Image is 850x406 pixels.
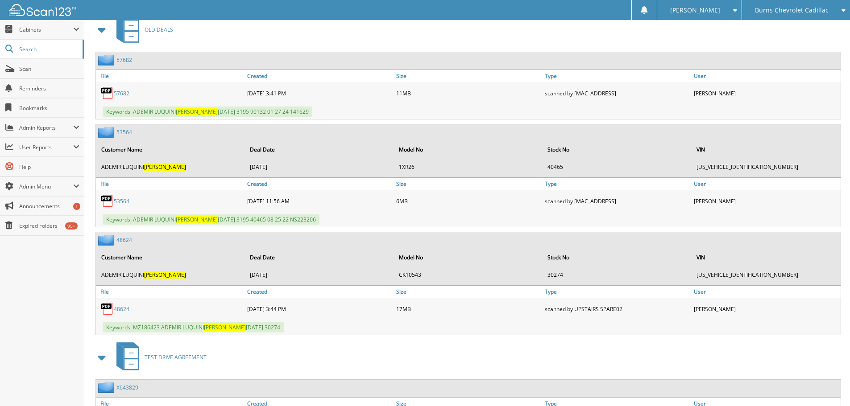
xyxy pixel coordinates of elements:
[670,8,720,13] span: [PERSON_NAME]
[394,70,543,82] a: Size
[543,160,691,174] td: 40465
[19,163,79,171] span: Help
[97,160,245,174] td: ADEMIR LUQUINI
[394,160,542,174] td: 1XR26
[394,140,542,159] th: Model No
[19,45,78,53] span: Search
[19,222,79,230] span: Expired Folders
[394,192,543,210] div: 6MB
[245,248,393,267] th: Deal Date
[145,26,173,33] span: OLD DEALS
[97,140,245,159] th: Customer Name
[100,86,114,100] img: PDF.png
[116,128,132,136] a: 53564
[144,163,186,171] span: [PERSON_NAME]
[543,84,692,102] div: scanned by [MAC_ADDRESS]
[692,70,841,82] a: User
[98,234,116,246] img: folder2.png
[692,248,840,267] th: VIN
[103,214,319,225] span: Keywords: ADEMIR LUQUINI [DATE] 3195 40465 08 25 22 NS223206
[97,267,245,282] td: ADEMIR LUQUINI
[543,267,691,282] td: 30274
[394,248,542,267] th: Model No
[692,140,840,159] th: VIN
[176,216,218,223] span: [PERSON_NAME]
[96,178,245,190] a: File
[805,363,850,406] iframe: Chat Widget
[116,236,132,244] a: 48624
[204,324,246,331] span: [PERSON_NAME]
[97,248,245,267] th: Customer Name
[19,85,79,92] span: Reminders
[9,4,76,16] img: scan123-logo-white.svg
[19,144,73,151] span: User Reports
[19,26,73,33] span: Cabinets
[116,384,138,391] a: X643829
[145,353,207,361] span: TEST DRIVE AGREEMENT
[245,160,393,174] td: [DATE]
[245,300,394,318] div: [DATE] 3:44 PM
[96,286,245,298] a: File
[245,140,393,159] th: Deal Date
[692,178,841,190] a: User
[543,70,692,82] a: Type
[19,65,79,73] span: Scan
[100,194,114,208] img: PDF.png
[394,286,543,298] a: Size
[19,202,79,210] span: Announcements
[73,203,80,210] div: 1
[755,8,829,13] span: Burns Chevrolet Cadillac
[394,300,543,318] div: 17MB
[692,84,841,102] div: [PERSON_NAME]
[100,302,114,316] img: PDF.png
[98,127,116,138] img: folder2.png
[245,178,394,190] a: Created
[103,107,312,117] span: Keywords: ADEMIR LUQUINI [DATE] 3195 90132 01 27 24 141629
[543,178,692,190] a: Type
[98,382,116,393] img: folder2.png
[96,70,245,82] a: File
[692,300,841,318] div: [PERSON_NAME]
[245,70,394,82] a: Created
[19,124,73,131] span: Admin Reports
[245,192,394,210] div: [DATE] 11:56 AM
[114,305,129,313] a: 48624
[111,12,173,47] a: OLD DEALS
[543,300,692,318] div: scanned by UPSTAIRS SPARE02
[394,84,543,102] div: 11MB
[245,267,393,282] td: [DATE]
[111,340,207,375] a: TEST DRIVE AGREEMENT
[245,286,394,298] a: Created
[692,267,840,282] td: [US_VEHICLE_IDENTIFICATION_NUMBER]
[19,104,79,112] span: Bookmarks
[116,56,132,64] a: 57682
[245,84,394,102] div: [DATE] 3:41 PM
[103,322,284,332] span: Keywords: MZ186423 ADEMIR LUQUINI [DATE] 30274
[176,108,218,115] span: [PERSON_NAME]
[692,286,841,298] a: User
[114,90,129,97] a: 57682
[98,54,116,66] img: folder2.png
[692,192,841,210] div: [PERSON_NAME]
[394,267,542,282] td: CK10543
[543,140,691,159] th: Stock No
[543,192,692,210] div: scanned by [MAC_ADDRESS]
[65,222,78,230] div: 99+
[144,271,186,279] span: [PERSON_NAME]
[692,160,840,174] td: [US_VEHICLE_IDENTIFICATION_NUMBER]
[19,183,73,190] span: Admin Menu
[543,286,692,298] a: Type
[114,197,129,205] a: 53564
[543,248,691,267] th: Stock No
[394,178,543,190] a: Size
